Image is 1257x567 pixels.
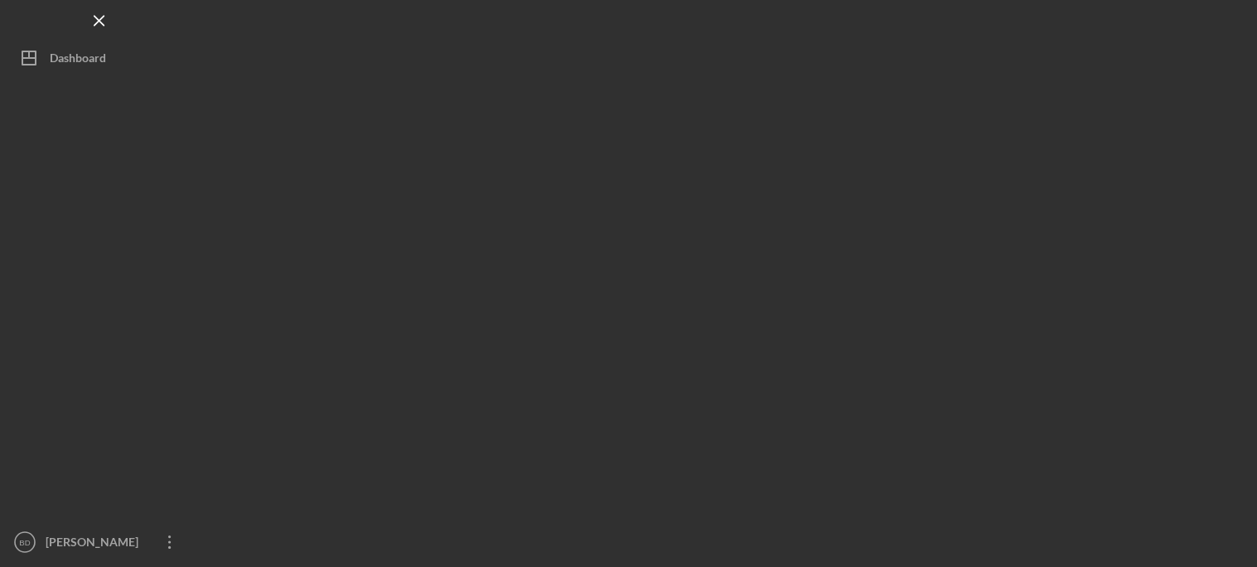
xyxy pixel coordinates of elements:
[41,526,149,563] div: [PERSON_NAME]
[50,41,106,79] div: Dashboard
[19,538,30,547] text: BD
[8,41,191,75] button: Dashboard
[8,526,191,559] button: BD[PERSON_NAME]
